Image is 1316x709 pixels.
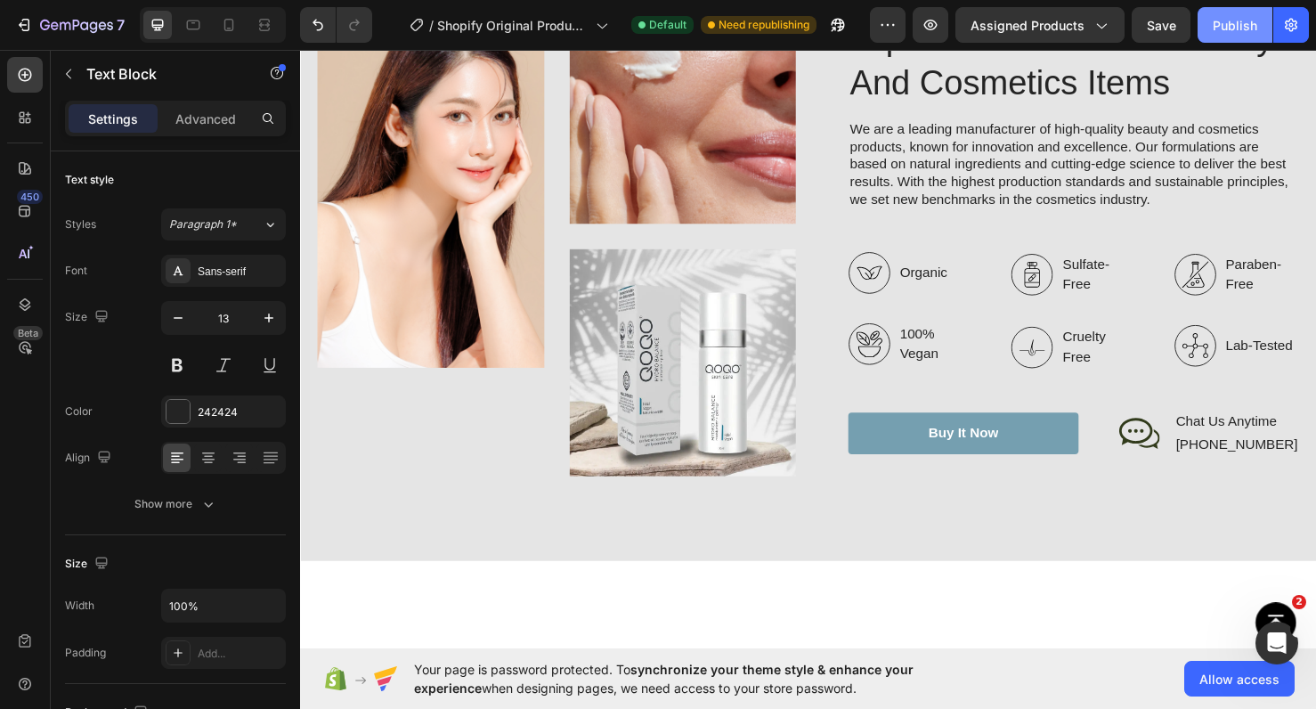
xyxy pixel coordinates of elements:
span: Shopify Original Product Template [437,16,589,35]
span: Your page is password protected. To when designing pages, we need access to your store password. [414,660,983,697]
div: 242424 [198,404,281,420]
div: Show more [134,495,217,513]
div: Width [65,598,94,614]
span: Allow access [1199,670,1279,689]
span: Assigned Products [971,16,1084,35]
div: Undo/Redo [300,7,372,43]
p: Sulfate-Free [801,216,876,259]
span: Save [1147,18,1176,33]
p: 100% Vegan [630,289,705,332]
button: Show more [65,488,286,520]
p: We are a leading manufacturer of high-quality beauty and cosmetics products, known for innovation... [578,77,1049,169]
p: Paraben-Free [973,216,1048,259]
p: [PHONE_NUMBER] [921,408,1049,427]
div: Font [65,263,87,279]
span: Default [649,17,686,33]
button: Publish [1198,7,1272,43]
span: 2 [1292,595,1306,609]
p: Lab-Tested [973,302,1048,323]
p: Text Block [86,63,238,85]
p: Cruelty Free [801,293,876,336]
div: Beta [13,326,43,340]
span: Paragraph 1* [169,216,237,232]
span: Need republishing [719,17,809,33]
span: synchronize your theme style & enhance your experience [414,662,914,696]
span: / [429,16,434,35]
img: gempages_549177006764328013-a9dd5cf9-fc39-4ae8-a19e-0e0160ed47e1.webp [283,211,522,450]
button: Assigned Products [955,7,1125,43]
p: Organic [630,225,705,247]
button: Save [1132,7,1190,43]
p: Advanced [175,110,236,128]
div: Buy It Now [661,395,735,414]
div: Padding [65,645,106,661]
button: 7 [7,7,133,43]
a: Buy It Now [576,383,818,427]
div: Color [65,403,93,420]
button: Allow access [1184,661,1295,697]
iframe: Intercom live chat [1255,622,1298,664]
p: 7 [117,14,125,36]
div: 450 [17,190,43,204]
div: Align [65,446,115,470]
div: Add... [198,646,281,662]
div: Size [65,306,112,330]
button: Paragraph 1* [161,208,286,240]
div: Size [65,552,112,576]
div: Publish [1213,16,1257,35]
iframe: Design area [300,48,1316,649]
div: Sans-serif [198,264,281,280]
div: Styles [65,216,96,232]
p: Chat Us Anytime [921,383,1049,402]
p: Settings [88,110,138,128]
div: Text style [65,172,114,188]
input: Auto [162,590,285,622]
